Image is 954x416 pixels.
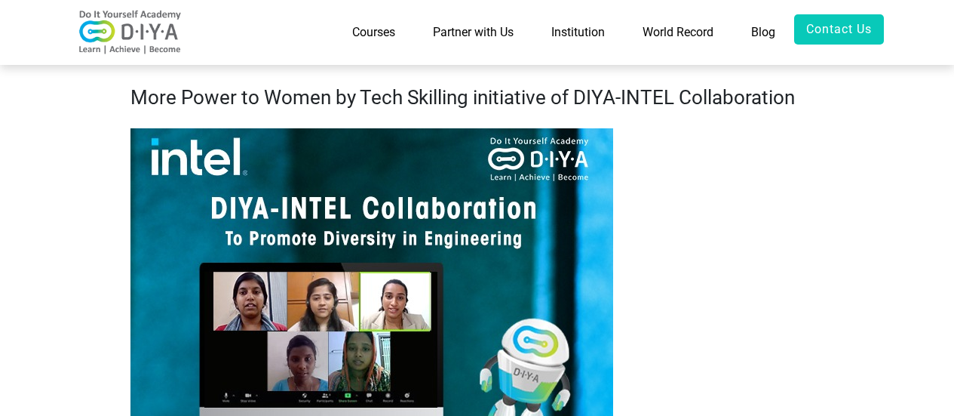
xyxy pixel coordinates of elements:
[414,14,532,51] a: Partner with Us
[130,86,795,109] strong: More Power to Women by Tech Skilling initiative of DIYA-INTEL Collaboration
[624,14,732,51] a: World Record
[532,14,624,51] a: Institution
[333,14,414,51] a: Courses
[794,14,884,45] a: Contact Us
[732,14,794,51] a: Blog
[70,10,191,55] img: logo-v2.png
